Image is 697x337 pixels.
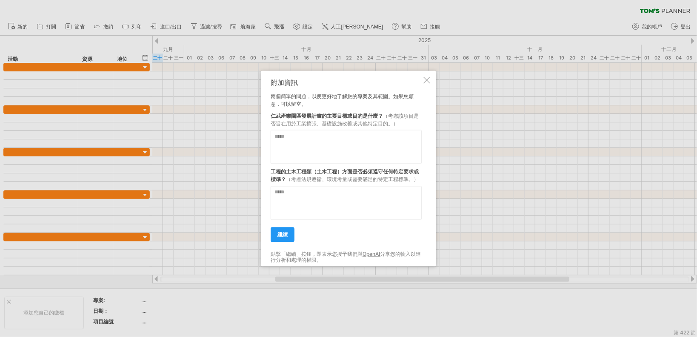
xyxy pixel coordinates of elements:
a: 繼續 [271,227,294,242]
font: 分享您的輸入以進行分析和處理的權限。 [271,251,421,263]
font: 繼續 [277,231,288,238]
font: 點擊「繼續」按鈕，即表示您授予我們與 [271,251,363,257]
a: OpenAI [363,251,380,257]
font: 工程的土木工程類（土木工程）方面是否必須遵守任何特定要求或標準？ [271,168,419,182]
font: 兩個簡單的問題，以便更好地了解您的專案及其範圍。如果您願意，可以留空。 [271,93,414,107]
font: （考慮法規遵循、環境考量或需要滿足的特定工程標準。） [286,176,419,182]
font: 仁武產業園區發展計畫的主要目標或目的是什麼？ [271,112,383,119]
font: 附加資訊 [271,78,298,86]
